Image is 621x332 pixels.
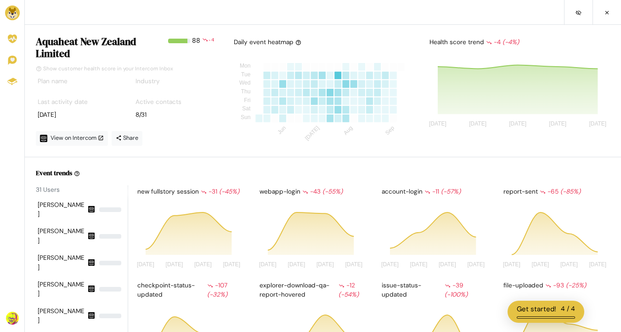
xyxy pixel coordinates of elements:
tspan: [DATE] [166,261,183,268]
tspan: Thu [241,88,250,95]
div: 8/31 [135,110,216,120]
a: Share [112,131,142,146]
i: (-32%) [207,291,227,298]
div: -12 [339,281,364,300]
i: (-57%) [441,188,461,195]
tspan: [DATE] [469,121,487,127]
tspan: Sep [384,125,395,136]
tspan: [DATE] [194,261,212,268]
tspan: [DATE] [316,261,334,268]
h4: Aquaheat New Zealand Limited [36,36,164,60]
label: Active contacts [135,97,181,107]
tspan: Sun [241,114,250,120]
tspan: [DATE] [410,261,427,268]
div: -93 [545,281,586,290]
tspan: [DATE] [345,261,362,268]
tspan: [DATE] [223,261,240,268]
div: -43 [302,187,343,196]
tspan: [DATE] [532,261,549,268]
span: View on Intercom [51,134,104,142]
tspan: [DATE] [438,261,456,268]
tspan: Mon [240,63,250,69]
div: [PERSON_NAME] [38,280,85,299]
div: [DATE] [38,110,118,120]
div: new fullstory session [135,185,244,198]
div: [PERSON_NAME] [38,227,85,246]
div: [PERSON_NAME] [38,253,85,272]
label: Last activity date [38,97,88,107]
tspan: [DATE] [137,261,154,268]
tspan: [DATE] [503,261,520,268]
div: 31 Users [36,185,128,195]
div: -11 [424,187,461,196]
tspan: Aug [342,125,354,136]
div: 0% [99,287,121,292]
img: Avatar [6,312,19,325]
tspan: [DATE] [589,121,607,127]
tspan: [DATE] [429,121,446,127]
div: 0% [99,234,121,239]
div: -107 [207,281,242,300]
div: 0% [99,314,121,318]
h6: Event trends [36,168,72,177]
i: (-55%) [322,188,343,195]
tspan: Wed [239,80,250,86]
div: webapp-login [258,185,366,198]
tspan: Sat [242,106,251,112]
tspan: [DATE] [509,121,527,127]
label: Industry [135,77,160,86]
div: issue-status-updated [380,279,488,302]
div: file-uploaded [502,279,610,292]
tspan: Tue [241,71,251,78]
tspan: Jun [276,125,287,136]
tspan: [DATE] [467,261,485,268]
div: explorer-download-qa-report-hovered [258,279,366,302]
div: Get started! [517,304,556,315]
div: [PERSON_NAME] [38,307,85,326]
div: checkpoint-status-updated [135,279,244,302]
tspan: [DATE] [560,261,578,268]
tspan: [DATE] [589,261,607,268]
div: Health score trend [428,36,610,49]
label: Plan name [38,77,68,86]
i: (-100%) [445,291,468,298]
i: (-54%) [339,291,359,298]
tspan: [DATE] [259,261,277,268]
i: (-45%) [219,188,239,195]
div: -4 [208,36,215,63]
i: (-25%) [566,281,586,289]
div: -31 [201,187,239,196]
div: -39 [445,281,486,300]
div: account-login [380,185,488,198]
i: (-4%) [502,38,519,46]
a: View on Intercom [36,131,108,146]
div: -65 [540,187,581,196]
tspan: [DATE] [549,121,567,127]
div: 4 / 4 [561,304,575,315]
tspan: [DATE] [381,261,399,268]
img: Brand [5,6,20,20]
tspan: Fri [244,97,250,103]
div: 0% [99,207,121,212]
div: 88 [192,36,200,63]
tspan: [DATE] [304,125,321,142]
div: 0% [99,261,121,265]
div: [PERSON_NAME] [38,200,85,219]
tspan: [DATE] [288,261,305,268]
div: report-sent [502,185,610,198]
div: Daily event heatmap [234,38,301,47]
i: (-85%) [560,188,581,195]
a: Show customer health score in your Intercom Inbox [36,65,173,72]
div: -4 [486,38,519,47]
